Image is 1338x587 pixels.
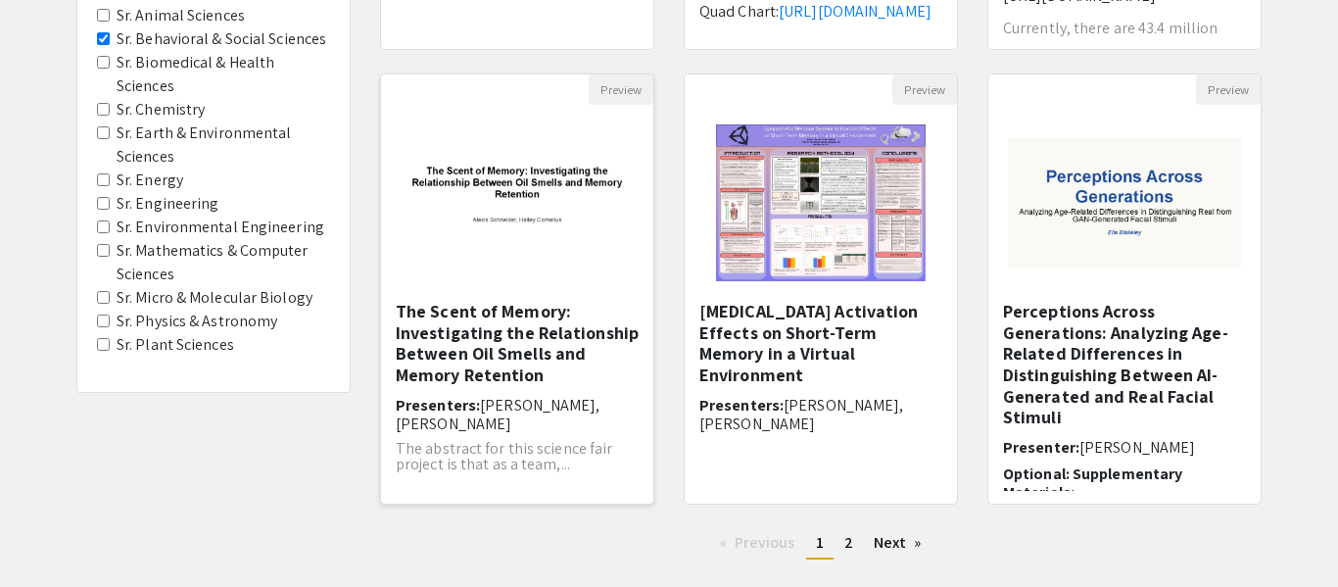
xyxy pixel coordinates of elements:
span: 1 [816,532,824,553]
div: Open Presentation <p><strong style="background-color: transparent; color: rgb(0, 0, 0);">Sympathe... [684,73,958,505]
label: Sr. Engineering [117,192,219,216]
label: Sr. Environmental Engineering [117,216,324,239]
a: Next page [864,528,932,558]
label: Sr. Plant Sciences [117,333,234,357]
span: [PERSON_NAME], [PERSON_NAME] [699,395,904,434]
p: Currently, there are 43.4 million refugees worldwide, making it crucial for refugee organizations... [1003,21,1246,83]
label: Sr. Behavioral & Social Sciences [117,27,326,51]
label: Sr. Animal Sciences [117,4,245,27]
label: Sr. Physics & Astronomy [117,310,277,333]
iframe: Chat [15,499,83,572]
label: Sr. Biomedical & Health Sciences [117,51,330,98]
label: Sr. Earth & Environmental Sciences [117,122,330,169]
h5: Perceptions Across Generations: Analyzing Age-Related Differences in Distinguishing Between AI-Ge... [1003,301,1246,428]
p: Quad Chart: [699,2,942,21]
label: Sr. Micro & Molecular Biology [117,286,312,310]
img: <p><strong style="background-color: transparent; color: rgb(0, 0, 0);">Sympathetic Nervous System... [696,105,944,301]
label: Sr. Energy [117,169,183,192]
div: Open Presentation <p><strong style="background-color: transparent; color: rgb(0, 0, 0);">Percepti... [987,73,1262,505]
h5: The Scent of Memory: Investigating the Relationship Between Oil Smells and Memory Retention [396,301,639,385]
a: [URL][DOMAIN_NAME] [779,1,932,22]
div: Open Presentation <p>The Scent of Memory: Investigating the Relationship Between Oil Smells and M... [380,73,654,505]
span: [PERSON_NAME], [PERSON_NAME] [396,395,600,434]
button: Preview [589,74,653,105]
label: Sr. Mathematics & Computer Sciences [117,239,330,286]
h6: Presenter: [1003,438,1246,457]
span: Optional: Supplementary Materials: [1003,464,1182,503]
span: The abstract for this science fair project is that as a team,... [396,438,612,474]
label: Sr. Chemistry [117,98,205,122]
h5: [MEDICAL_DATA] Activation Effects on Short-Term Memory in a Virtual Environment [699,301,942,385]
h6: Presenters: [699,396,942,433]
button: Preview [1196,74,1261,105]
button: Preview [892,74,957,105]
span: 2 [844,532,853,553]
img: <p><strong style="background-color: transparent; color: rgb(0, 0, 0);">Perceptions Across Generat... [988,118,1261,288]
h6: Presenters: [396,396,639,433]
img: <p>The Scent of Memory: Investigating the Relationship Between Oil Smells and Memory Retention </p> [381,118,653,288]
span: Previous [735,532,795,553]
span: [PERSON_NAME] [1079,437,1195,458]
ul: Pagination [380,528,1262,560]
